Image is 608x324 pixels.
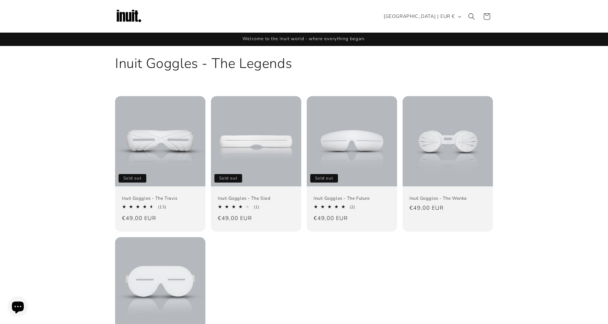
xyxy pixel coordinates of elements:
div: Announcement [115,33,493,46]
img: Inuit Logo [115,3,143,30]
summary: Search [464,9,479,24]
span: [GEOGRAPHIC_DATA] | EUR € [384,13,455,20]
button: [GEOGRAPHIC_DATA] | EUR € [380,10,464,23]
a: Inuit Goggles - The Travis [122,196,199,201]
a: Inuit Goggles - The Wonka [409,196,486,201]
span: Welcome to the Inuit world - where everything began. [243,36,365,42]
a: Inuit Goggles - The Future [314,196,390,201]
inbox-online-store-chat: Shopify online store chat [5,296,30,319]
a: Inuit Goggles - The Sled [218,196,294,201]
h1: Inuit Goggles - The Legends [115,55,493,72]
